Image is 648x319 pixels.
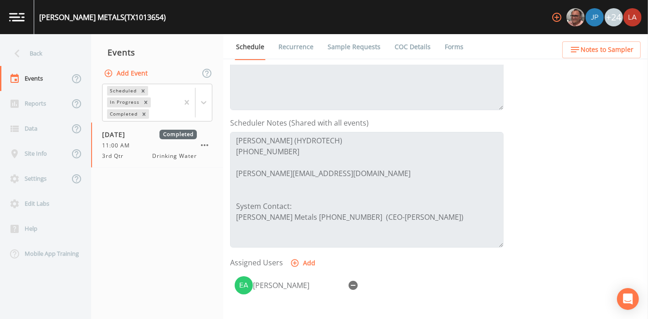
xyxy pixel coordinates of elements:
span: Completed [159,130,197,139]
label: Scheduler Notes (Shared with all events) [230,117,369,128]
div: Scheduled [107,86,138,96]
a: Schedule [235,34,266,60]
a: Sample Requests [326,34,382,60]
button: Add Event [102,65,151,82]
a: [DATE]Completed11:00 AM3rd QtrDrinking Water [91,122,223,168]
img: logo [9,13,25,21]
a: Forms [443,34,465,60]
span: 11:00 AM [102,142,135,150]
span: [DATE] [102,130,132,139]
img: 41241ef155101aa6d92a04480b0d0000 [586,8,604,26]
div: Remove Scheduled [138,86,148,96]
img: ff142b34ec2214575dc88d8f532d4ecb [235,276,253,294]
textarea: [PERSON_NAME] (HYDROTECH) [PHONE_NUMBER] [PERSON_NAME][EMAIL_ADDRESS][DOMAIN_NAME] System Contact... [230,132,504,248]
div: Remove In Progress [141,97,151,107]
div: Completed [107,109,139,119]
div: In Progress [107,97,141,107]
div: Events [91,41,223,64]
span: Notes to Sampler [581,44,633,56]
span: 3rd Qtr [102,152,129,160]
img: cf6e799eed601856facf0d2563d1856d [623,8,642,26]
label: Assigned Users [230,257,283,268]
button: Add [288,255,319,272]
div: +24 [605,8,623,26]
div: [PERSON_NAME] [253,280,344,291]
button: Notes to Sampler [562,41,641,58]
div: Remove Completed [139,109,149,119]
div: Joshua gere Paul [585,8,604,26]
span: Drinking Water [153,152,197,160]
div: Open Intercom Messenger [617,288,639,310]
div: [PERSON_NAME] METALS (TX1013654) [39,12,166,23]
a: COC Details [393,34,432,60]
div: Mike Franklin [566,8,585,26]
a: Recurrence [277,34,315,60]
img: e2d790fa78825a4bb76dcb6ab311d44c [566,8,585,26]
